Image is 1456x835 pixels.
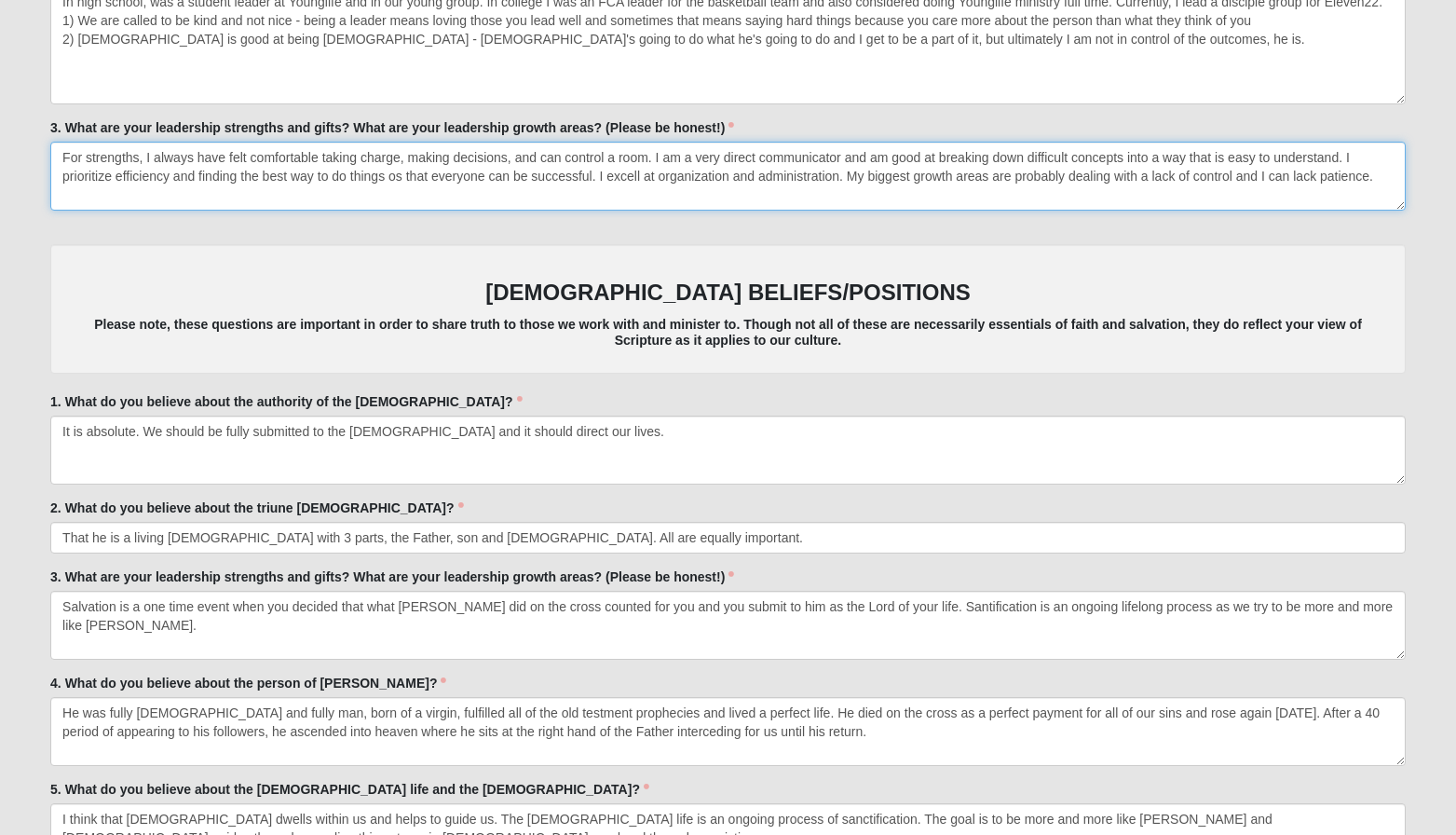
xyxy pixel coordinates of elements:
h3: [DEMOGRAPHIC_DATA] BELIEFS/POSITIONS [69,280,1387,307]
label: 1. What do you believe about the authority of the [DEMOGRAPHIC_DATA]? [50,392,523,411]
label: 5. What do you believe about the [DEMOGRAPHIC_DATA] life and the [DEMOGRAPHIC_DATA]? [50,780,649,799]
label: 3. What are your leadership strengths and gifts? What are your leadership growth areas? (Please b... [50,118,734,137]
label: 2. What do you believe about the triune [DEMOGRAPHIC_DATA]? [50,499,464,517]
label: 4. What do you believe about the person of [PERSON_NAME]? [50,674,446,692]
h5: Please note, these questions are important in order to share truth to those we work with and mini... [69,317,1387,349]
label: 3. What are your leadership strengths and gifts? What are your leadership growth areas? (Please b... [50,568,734,586]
